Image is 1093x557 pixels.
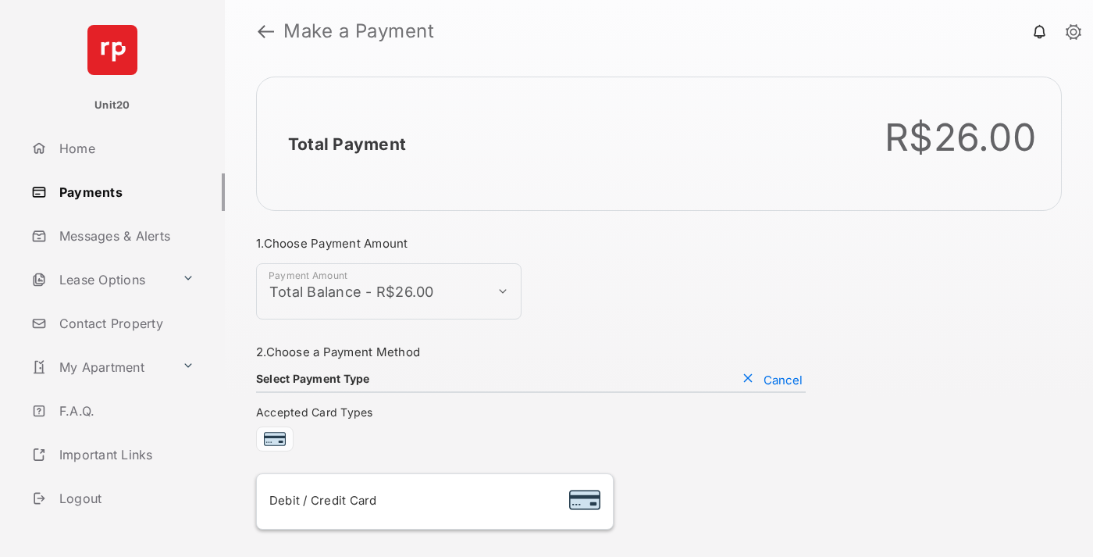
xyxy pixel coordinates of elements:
h3: 2. Choose a Payment Method [256,345,806,359]
span: Accepted Card Types [256,405,379,419]
a: Payments [25,173,225,211]
a: F.A.Q. [25,392,225,430]
div: R$26.00 [885,115,1036,160]
h2: Total Payment [288,134,406,154]
h4: Select Payment Type [256,372,370,385]
a: My Apartment [25,348,176,386]
span: Debit / Credit Card [269,493,377,508]
button: Cancel [739,372,806,387]
img: svg+xml;base64,PHN2ZyB4bWxucz0iaHR0cDovL3d3dy53My5vcmcvMjAwMC9zdmciIHdpZHRoPSI2NCIgaGVpZ2h0PSI2NC... [87,25,137,75]
p: Unit20 [94,98,130,113]
a: Contact Property [25,305,225,342]
strong: Make a Payment [283,22,434,41]
a: Home [25,130,225,167]
a: Logout [25,480,225,517]
a: Important Links [25,436,201,473]
h3: 1. Choose Payment Amount [256,236,806,251]
a: Lease Options [25,261,176,298]
a: Messages & Alerts [25,217,225,255]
